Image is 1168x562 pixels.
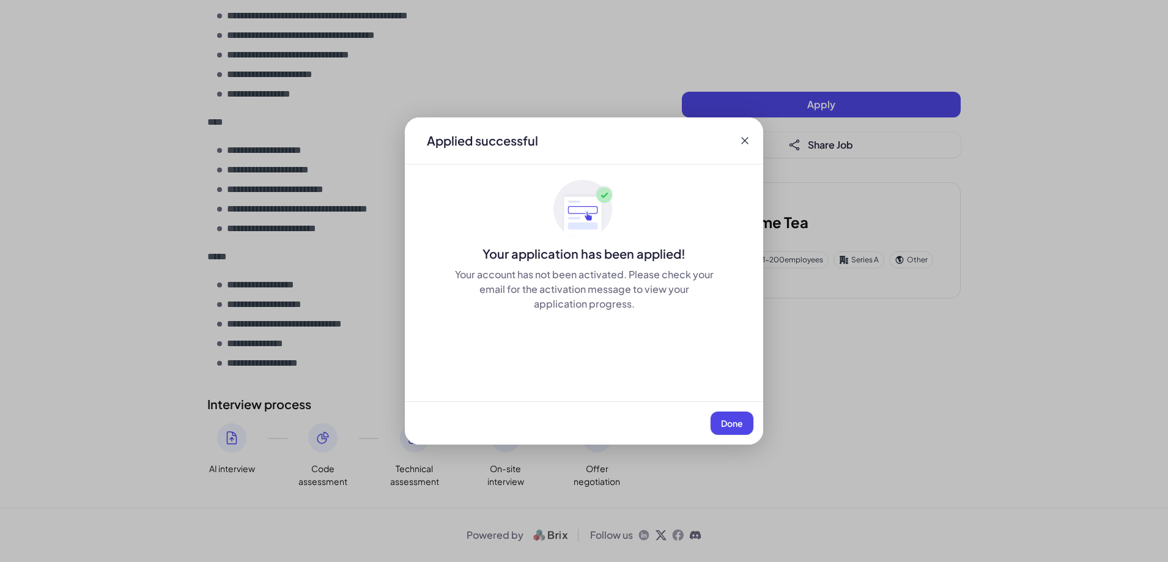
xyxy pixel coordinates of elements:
[711,412,753,435] button: Done
[427,132,538,149] div: Applied successful
[454,267,714,311] div: Your account has not been activated. Please check your email for the activation message to view y...
[553,179,615,240] img: ApplyedMaskGroup3.svg
[405,245,763,262] div: Your application has been applied!
[721,418,743,429] span: Done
